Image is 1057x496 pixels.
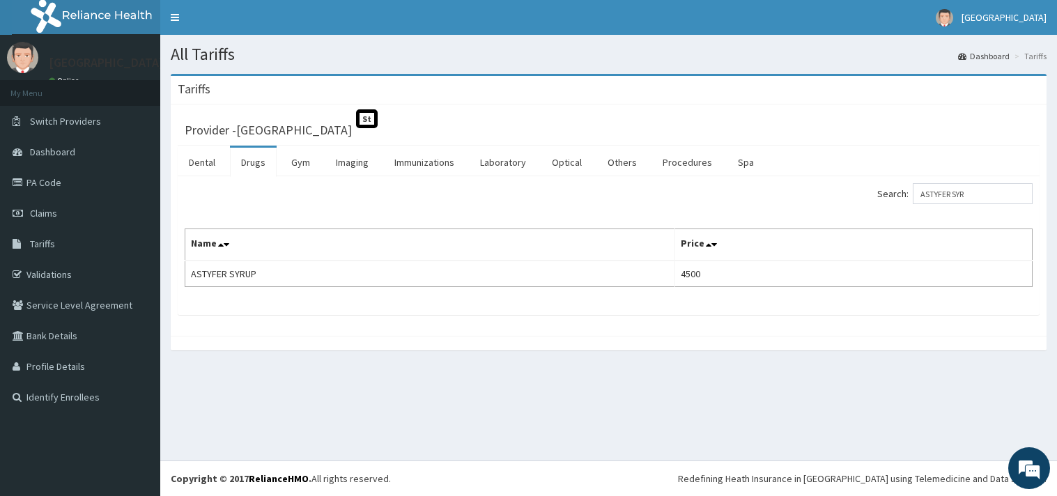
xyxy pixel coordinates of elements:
li: Tariffs [1011,50,1047,62]
td: ASTYFER SYRUP [185,261,675,287]
a: Dashboard [958,50,1010,62]
h3: Tariffs [178,83,210,95]
label: Search: [877,183,1033,204]
a: RelianceHMO [249,472,309,485]
a: Gym [280,148,321,177]
span: St [356,109,378,128]
th: Name [185,229,675,261]
a: Immunizations [383,148,465,177]
div: Redefining Heath Insurance in [GEOGRAPHIC_DATA] using Telemedicine and Data Science! [678,472,1047,486]
a: Optical [541,148,593,177]
h3: Provider - [GEOGRAPHIC_DATA] [185,124,352,137]
span: Claims [30,207,57,219]
a: Spa [727,148,765,177]
img: User Image [936,9,953,26]
a: Laboratory [469,148,537,177]
h1: All Tariffs [171,45,1047,63]
strong: Copyright © 2017 . [171,472,311,485]
p: [GEOGRAPHIC_DATA] [49,56,164,69]
span: [GEOGRAPHIC_DATA] [962,11,1047,24]
span: Dashboard [30,146,75,158]
a: Drugs [230,148,277,177]
a: Procedures [651,148,723,177]
th: Price [675,229,1033,261]
input: Search: [913,183,1033,204]
span: Tariffs [30,238,55,250]
a: Others [596,148,648,177]
a: Online [49,76,82,86]
a: Imaging [325,148,380,177]
img: User Image [7,42,38,73]
td: 4500 [675,261,1033,287]
a: Dental [178,148,226,177]
span: Switch Providers [30,115,101,127]
footer: All rights reserved. [160,460,1057,496]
